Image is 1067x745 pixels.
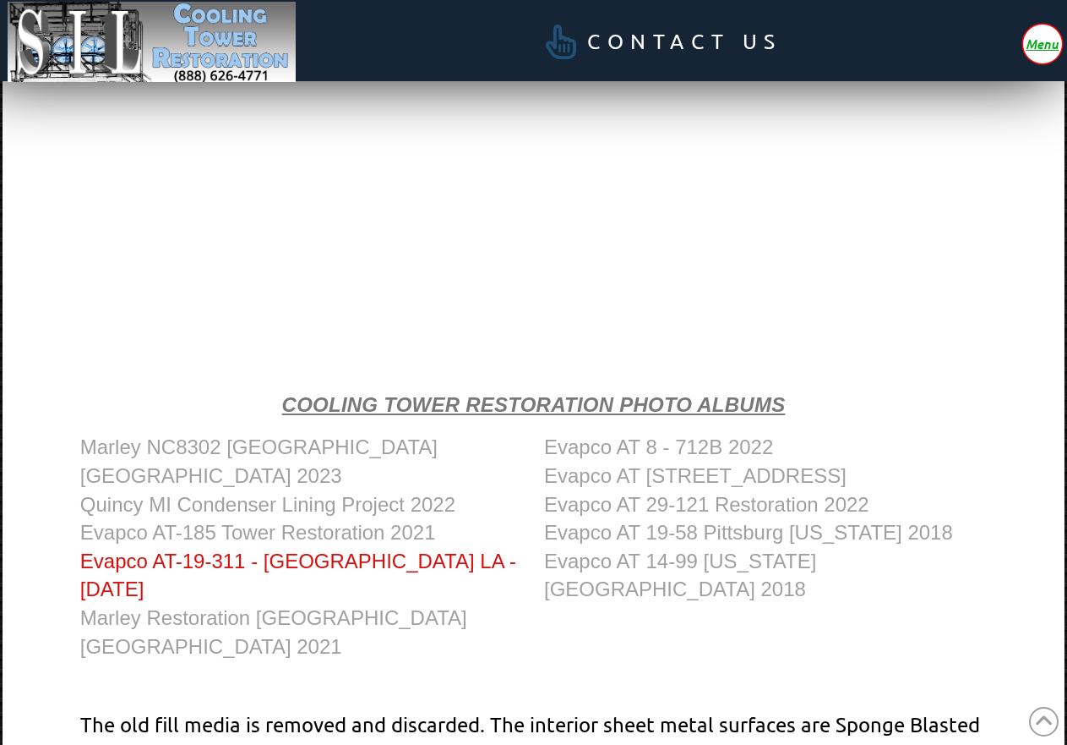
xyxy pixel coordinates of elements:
a: Evapco AT 8 - 712B 2022 [544,435,773,458]
div: Toggle Off Canvas Content [1023,25,1062,63]
a: Marley Restoration [GEOGRAPHIC_DATA] [GEOGRAPHIC_DATA] 2021 [80,606,467,658]
a: Back to Top [1029,707,1059,737]
a: Evapco AT-185 Tower Restoration 2021 [80,521,436,544]
a: Quincy MI Condenser Lining Project 2022 [80,493,455,516]
strong: Cooling Tower Restoration Photo Albums [282,393,786,416]
a: Evapco AT 29-121 Restoration 2022 [544,493,869,516]
a: Evapco AT-19-311 - [GEOGRAPHIC_DATA] LA - [DATE] [80,550,516,601]
a: Evapco AT 14-99 [US_STATE][GEOGRAPHIC_DATA] 2018 [544,550,816,601]
span: Contact Us [587,31,782,52]
a: Evapco AT 19-58 Pittsburg [US_STATE] 2018 [544,521,953,544]
a: Contact Us [512,14,807,70]
span: Menu [1026,37,1059,50]
img: Image [8,2,296,83]
a: Marley NC8302 [GEOGRAPHIC_DATA] [GEOGRAPHIC_DATA] 2023 [80,435,438,487]
a: Evapco AT [STREET_ADDRESS] [544,464,847,487]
